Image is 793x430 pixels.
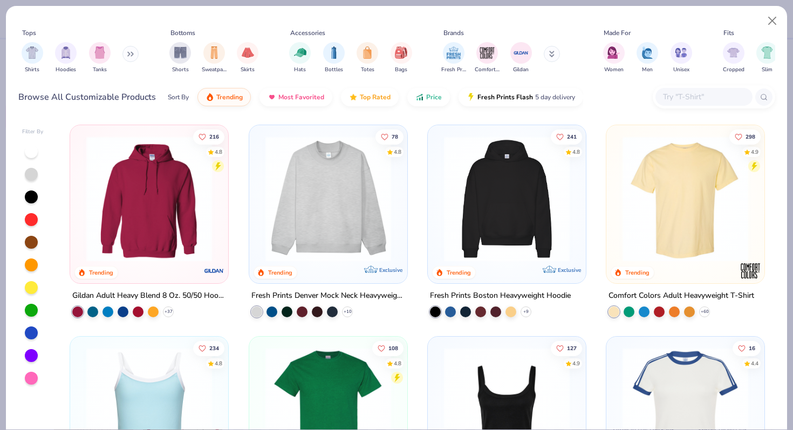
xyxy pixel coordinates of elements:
div: filter for Bottles [323,42,345,74]
button: filter button [55,42,77,74]
button: filter button [756,42,778,74]
div: Browse All Customizable Products [18,91,156,104]
span: Tanks [93,66,107,74]
img: Bags Image [395,46,407,59]
div: filter for Slim [756,42,778,74]
img: flash.gif [467,93,475,101]
button: Most Favorited [259,88,332,106]
span: Gildan [513,66,529,74]
span: 5 day delivery [535,91,575,104]
span: + 37 [165,309,173,315]
button: filter button [603,42,625,74]
button: filter button [169,42,191,74]
div: 4.8 [215,360,222,368]
span: 127 [567,346,577,351]
div: filter for Totes [357,42,378,74]
button: filter button [441,42,466,74]
button: Like [729,129,761,144]
img: f5d85501-0dbb-4ee4-b115-c08fa3845d83 [260,136,396,262]
button: filter button [202,42,227,74]
img: Gildan Image [513,45,529,61]
div: filter for Sweatpants [202,42,227,74]
div: 4.8 [215,148,222,156]
input: Try "T-Shirt" [662,91,745,103]
span: 216 [209,134,219,139]
button: Like [551,341,582,356]
div: filter for Shorts [169,42,191,74]
span: Exclusive [558,267,581,274]
img: d4a37e75-5f2b-4aef-9a6e-23330c63bbc0 [575,136,712,262]
span: Bottles [325,66,343,74]
div: filter for Men [637,42,658,74]
img: Shirts Image [26,46,38,59]
button: Like [733,341,761,356]
img: Cropped Image [727,46,740,59]
img: trending.gif [206,93,214,101]
span: Unisex [673,66,689,74]
span: + 9 [523,309,529,315]
img: Hats Image [294,46,306,59]
span: + 10 [343,309,351,315]
img: Bottles Image [328,46,340,59]
img: Comfort Colors Image [479,45,495,61]
button: filter button [510,42,532,74]
img: Unisex Image [675,46,687,59]
button: Top Rated [341,88,399,106]
img: Tanks Image [94,46,106,59]
div: filter for Gildan [510,42,532,74]
div: Bottoms [170,28,195,38]
div: filter for Tanks [89,42,111,74]
button: filter button [289,42,311,74]
span: 298 [746,134,755,139]
button: Like [375,129,403,144]
div: Accessories [290,28,325,38]
div: filter for Women [603,42,625,74]
span: Bags [395,66,407,74]
span: Most Favorited [278,93,324,101]
div: 4.8 [572,148,580,156]
div: Sort By [168,92,189,102]
img: Women Image [607,46,620,59]
div: filter for Bags [391,42,412,74]
div: 4.9 [751,148,758,156]
img: TopRated.gif [349,93,358,101]
img: 91acfc32-fd48-4d6b-bdad-a4c1a30ac3fc [439,136,575,262]
div: Filter By [22,128,44,136]
button: Like [193,341,224,356]
button: Like [551,129,582,144]
div: filter for Skirts [237,42,258,74]
div: Gildan Adult Heavy Blend 8 Oz. 50/50 Hooded Sweatshirt [72,289,226,303]
span: Skirts [241,66,255,74]
img: Men Image [641,46,653,59]
div: 4.8 [393,148,401,156]
span: Shirts [25,66,39,74]
div: filter for Cropped [723,42,744,74]
span: Fresh Prints [441,66,466,74]
img: a90f7c54-8796-4cb2-9d6e-4e9644cfe0fe [396,136,533,262]
span: + 60 [701,309,709,315]
div: filter for Hoodies [55,42,77,74]
div: 4.8 [393,360,401,368]
button: filter button [89,42,111,74]
button: Like [193,129,224,144]
img: Sweatpants Image [208,46,220,59]
span: Slim [762,66,773,74]
span: 234 [209,346,219,351]
span: Men [642,66,653,74]
img: Totes Image [361,46,373,59]
span: Top Rated [360,93,391,101]
img: Shorts Image [174,46,187,59]
button: filter button [723,42,744,74]
div: 4.9 [572,360,580,368]
button: Close [762,11,783,31]
span: 16 [749,346,755,351]
span: Price [426,93,442,101]
img: most_fav.gif [268,93,276,101]
button: filter button [237,42,258,74]
img: Skirts Image [242,46,254,59]
div: Tops [22,28,36,38]
div: Made For [604,28,631,38]
button: filter button [637,42,658,74]
div: Fresh Prints Denver Mock Neck Heavyweight Sweatshirt [251,289,405,303]
span: Trending [216,93,243,101]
